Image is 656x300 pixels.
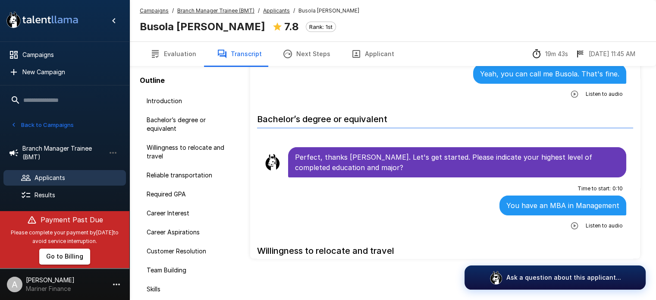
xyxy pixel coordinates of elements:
[589,50,635,58] p: [DATE] 11:45 AM
[264,154,281,171] img: llama_clean.png
[140,112,240,136] div: Bachelor’s degree or equivalent
[465,265,646,290] button: Ask a question about this applicant...
[480,69,619,79] p: Yeah, you can call me Busola. That's fine.
[272,42,341,66] button: Next Steps
[293,6,295,15] span: /
[147,171,233,180] span: Reliable transportation
[140,7,169,14] u: Campaigns
[140,93,240,109] div: Introduction
[284,20,299,33] b: 7.8
[147,143,233,161] span: Willingness to relocate and travel
[147,247,233,256] span: Customer Resolution
[147,97,233,105] span: Introduction
[586,221,623,230] span: Listen to audio
[341,42,405,66] button: Applicant
[147,209,233,218] span: Career Interest
[140,76,165,85] b: Outline
[489,271,503,284] img: logo_glasses@2x.png
[575,49,635,59] div: The date and time when the interview was completed
[140,243,240,259] div: Customer Resolution
[257,105,633,128] h6: Bachelor’s degree or equivalent
[140,205,240,221] div: Career Interest
[263,7,290,14] u: Applicants
[578,184,611,193] span: Time to start :
[140,42,207,66] button: Evaluation
[207,42,272,66] button: Transcript
[306,23,336,30] span: Rank: 1st
[586,90,623,98] span: Listen to audio
[140,186,240,202] div: Required GPA
[295,152,619,173] p: Perfect, thanks [PERSON_NAME]. Let's get started. Please indicate your highest level of completed...
[531,49,568,59] div: The time between starting and completing the interview
[257,237,633,260] h6: Willingness to relocate and travel
[140,224,240,240] div: Career Aspirations
[147,116,233,133] span: Bachelor’s degree or equivalent
[545,50,568,58] p: 19m 43s
[172,6,174,15] span: /
[140,140,240,164] div: Willingness to relocate and travel
[258,6,260,15] span: /
[177,7,254,14] u: Branch Manager Trainee (BMT)
[147,228,233,237] span: Career Aspirations
[506,200,619,211] p: You have an MBA in Management
[506,273,621,282] p: Ask a question about this applicant...
[612,184,623,193] span: 0 : 10
[140,20,265,33] b: Busola [PERSON_NAME]
[140,167,240,183] div: Reliable transportation
[147,190,233,199] span: Required GPA
[298,6,359,15] span: Busola [PERSON_NAME]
